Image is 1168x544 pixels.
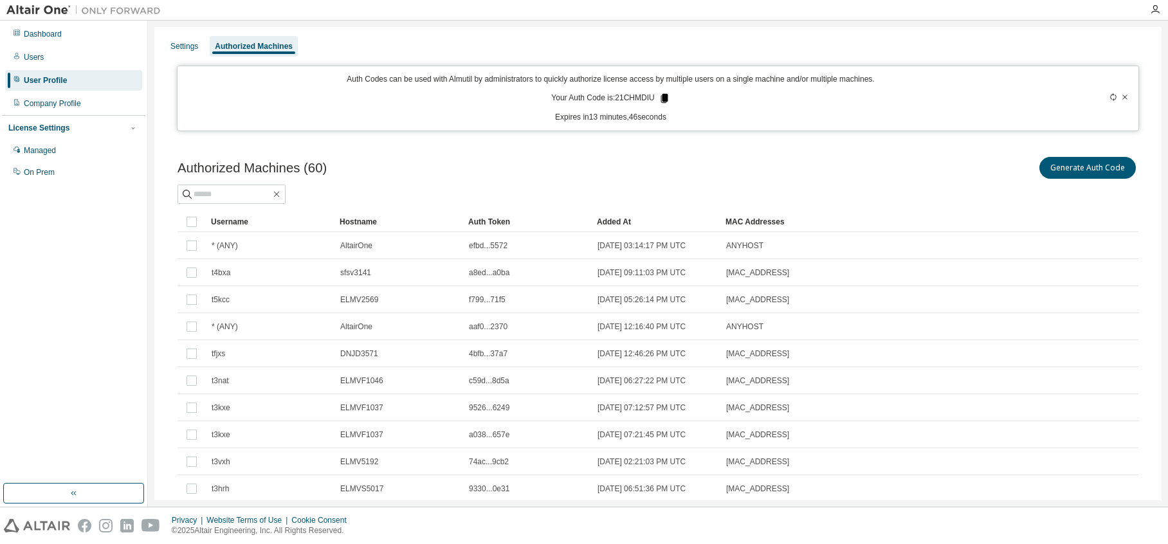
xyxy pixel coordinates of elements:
span: ELMVF1046 [340,376,383,386]
div: Authorized Machines [215,41,293,51]
div: Auth Token [468,212,587,232]
span: DNJD3571 [340,349,378,359]
p: © 2025 Altair Engineering, Inc. All Rights Reserved. [172,525,354,536]
span: 4bfb...37a7 [469,349,507,359]
div: Hostname [340,212,458,232]
div: Added At [597,212,715,232]
div: User Profile [24,75,67,86]
p: Your Auth Code is: 21CHMDIU [551,93,670,104]
img: youtube.svg [141,519,160,532]
img: altair_logo.svg [4,519,70,532]
span: c59d...8d5a [469,376,509,386]
span: t3nat [212,376,229,386]
span: [DATE] 07:12:57 PM UTC [598,403,686,413]
span: t3kxe [212,430,230,440]
span: ELMV5192 [340,457,378,467]
span: AltairOne [340,240,372,251]
span: [MAC_ADDRESS] [726,376,789,386]
span: 9526...6249 [469,403,509,413]
div: Username [211,212,329,232]
span: [DATE] 05:26:14 PM UTC [598,295,686,305]
span: [DATE] 09:11:03 PM UTC [598,267,686,278]
span: tfjxs [212,349,225,359]
span: [DATE] 12:46:26 PM UTC [598,349,686,359]
span: [DATE] 12:16:40 PM UTC [598,322,686,332]
span: [MAC_ADDRESS] [726,295,789,305]
span: [DATE] 06:51:36 PM UTC [598,484,686,494]
span: a8ed...a0ba [469,267,509,278]
span: a038...657e [469,430,509,440]
span: f799...71f5 [469,295,506,305]
span: efbd...5572 [469,240,507,251]
span: [DATE] 02:21:03 PM UTC [598,457,686,467]
div: On Prem [24,167,55,177]
img: facebook.svg [78,519,91,532]
span: ELMVF1037 [340,430,383,440]
div: Settings [170,41,198,51]
span: 9330...0e31 [469,484,509,494]
span: sfsv3141 [340,267,371,278]
span: aaf0...2370 [469,322,507,332]
img: linkedin.svg [120,519,134,532]
p: Auth Codes can be used with Almutil by administrators to quickly authorize license access by mult... [185,74,1036,85]
div: Cookie Consent [291,515,354,525]
span: Authorized Machines (60) [178,161,327,176]
span: [MAC_ADDRESS] [726,484,789,494]
div: Company Profile [24,98,81,109]
span: [DATE] 06:27:22 PM UTC [598,376,686,386]
button: Generate Auth Code [1039,157,1136,179]
span: [DATE] 03:14:17 PM UTC [598,240,686,251]
span: 74ac...9cb2 [469,457,509,467]
img: Altair One [6,4,167,17]
span: ELMVF1037 [340,403,383,413]
span: [MAC_ADDRESS] [726,403,789,413]
div: MAC Addresses [725,212,997,232]
span: t3vxh [212,457,230,467]
span: ANYHOST [726,322,763,332]
span: * (ANY) [212,322,238,332]
span: [MAC_ADDRESS] [726,430,789,440]
span: t5kcc [212,295,230,305]
span: [MAC_ADDRESS] [726,349,789,359]
div: Website Terms of Use [206,515,291,525]
span: * (ANY) [212,240,238,251]
span: AltairOne [340,322,372,332]
div: Managed [24,145,56,156]
div: Users [24,52,44,62]
span: [MAC_ADDRESS] [726,267,789,278]
div: License Settings [8,123,69,133]
span: ANYHOST [726,240,763,251]
img: instagram.svg [99,519,113,532]
span: t3hrh [212,484,229,494]
span: [MAC_ADDRESS] [726,457,789,467]
span: t4bxa [212,267,230,278]
span: [DATE] 07:21:45 PM UTC [598,430,686,440]
p: Expires in 13 minutes, 46 seconds [185,112,1036,123]
span: ELMV2569 [340,295,378,305]
div: Privacy [172,515,206,525]
span: ELMVS5017 [340,484,383,494]
span: t3kxe [212,403,230,413]
div: Dashboard [24,29,62,39]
